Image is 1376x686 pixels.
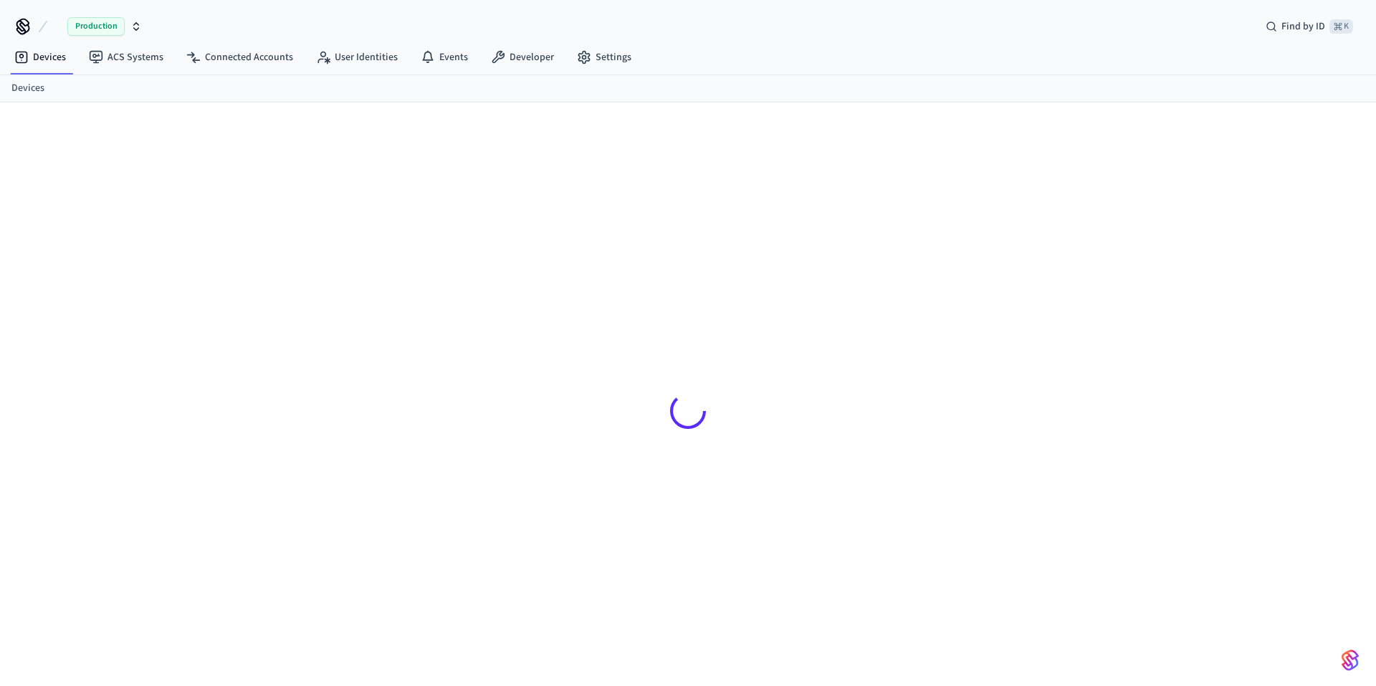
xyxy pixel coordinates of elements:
span: Production [67,17,125,36]
span: Find by ID [1281,19,1325,34]
img: SeamLogoGradient.69752ec5.svg [1342,649,1359,672]
a: User Identities [305,44,409,70]
div: Find by ID⌘ K [1254,14,1365,39]
span: ⌘ K [1329,19,1353,34]
a: Devices [11,81,44,96]
a: Devices [3,44,77,70]
a: Connected Accounts [175,44,305,70]
a: Events [409,44,479,70]
a: Settings [565,44,643,70]
a: Developer [479,44,565,70]
a: ACS Systems [77,44,175,70]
